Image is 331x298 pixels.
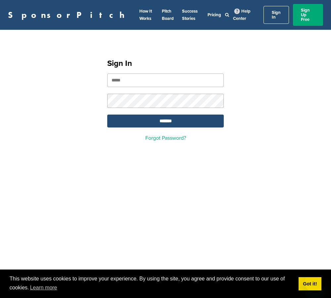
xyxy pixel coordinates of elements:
[305,272,326,293] iframe: Button to launch messaging window
[10,275,293,293] span: This website uses cookies to improve your experience. By using the site, you agree and provide co...
[208,12,221,18] a: Pricing
[145,135,186,141] a: Forgot Password?
[182,9,198,21] a: Success Stories
[162,9,174,21] a: Pitch Board
[233,7,251,23] a: Help Center
[293,4,323,26] a: Sign Up Free
[299,277,321,290] a: dismiss cookie message
[139,9,152,21] a: How It Works
[107,58,224,70] h1: Sign In
[29,283,58,293] a: learn more about cookies
[263,6,289,24] a: Sign In
[8,11,129,19] a: SponsorPitch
